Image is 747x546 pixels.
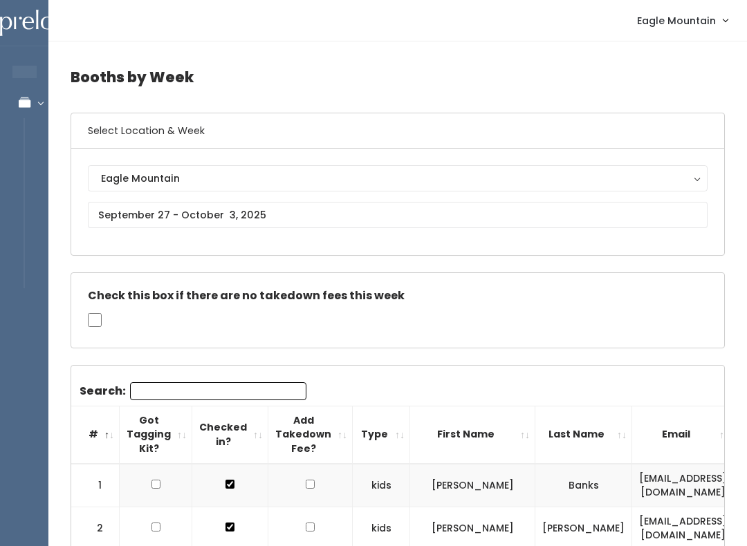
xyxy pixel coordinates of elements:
[88,165,708,191] button: Eagle Mountain
[410,406,535,463] th: First Name: activate to sort column ascending
[130,382,306,400] input: Search:
[353,406,410,463] th: Type: activate to sort column ascending
[623,6,741,35] a: Eagle Mountain
[101,171,694,186] div: Eagle Mountain
[535,406,632,463] th: Last Name: activate to sort column ascending
[71,58,725,96] h4: Booths by Week
[268,406,353,463] th: Add Takedown Fee?: activate to sort column ascending
[80,382,306,400] label: Search:
[120,406,192,463] th: Got Tagging Kit?: activate to sort column ascending
[192,406,268,463] th: Checked in?: activate to sort column ascending
[410,464,535,507] td: [PERSON_NAME]
[632,406,735,463] th: Email: activate to sort column ascending
[535,464,632,507] td: Banks
[71,464,120,507] td: 1
[353,464,410,507] td: kids
[71,406,120,463] th: #: activate to sort column descending
[637,13,716,28] span: Eagle Mountain
[88,290,708,302] h5: Check this box if there are no takedown fees this week
[71,113,724,149] h6: Select Location & Week
[88,202,708,228] input: September 27 - October 3, 2025
[632,464,735,507] td: [EMAIL_ADDRESS][DOMAIN_NAME]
